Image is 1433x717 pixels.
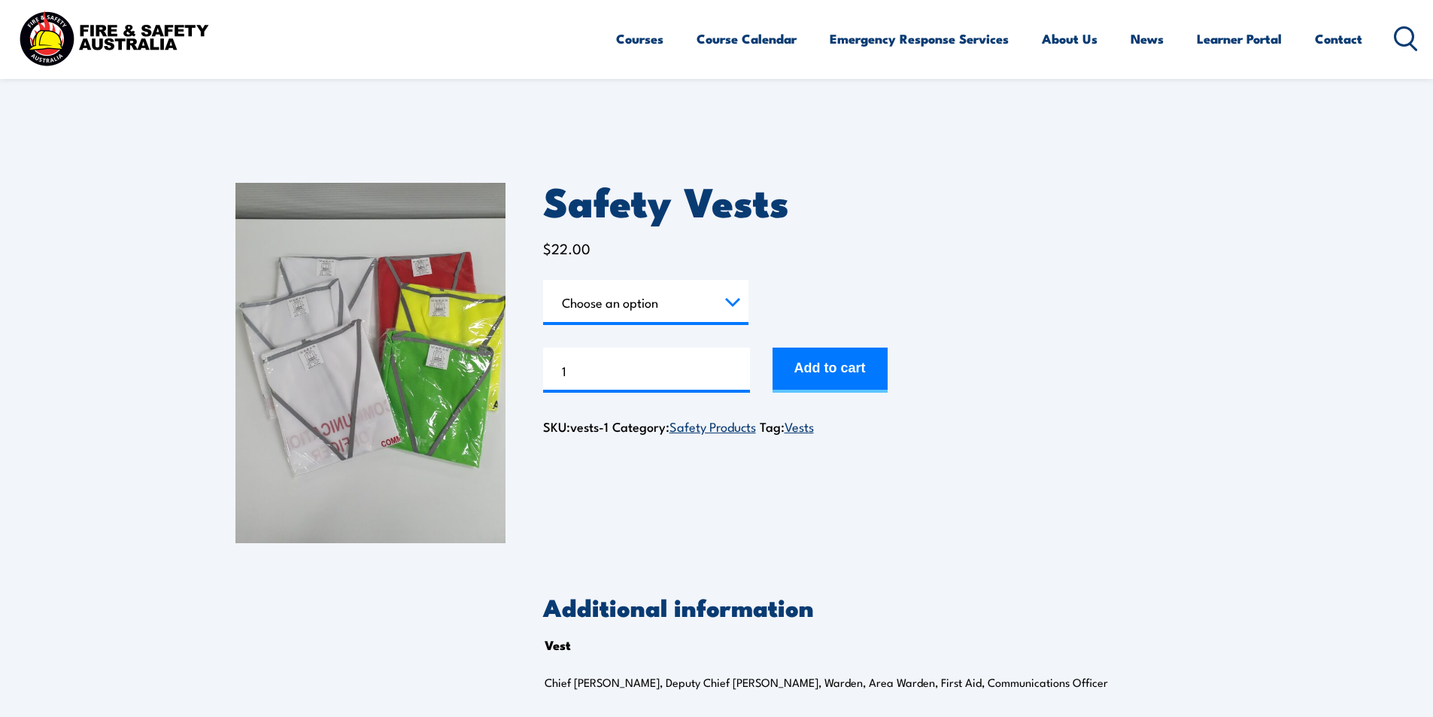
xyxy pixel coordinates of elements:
[773,348,888,393] button: Add to cart
[760,417,814,436] span: Tag:
[543,596,1198,617] h2: Additional information
[543,417,609,436] span: SKU:
[1042,19,1098,59] a: About Us
[616,19,663,59] a: Courses
[785,417,814,435] a: Vests
[543,348,750,393] input: Product quantity
[545,633,571,656] th: Vest
[697,19,797,59] a: Course Calendar
[1197,19,1282,59] a: Learner Portal
[1131,19,1164,59] a: News
[545,675,1149,690] p: Chief [PERSON_NAME], Deputy Chief [PERSON_NAME], Warden, Area Warden, First Aid, Communications O...
[1315,19,1362,59] a: Contact
[543,183,1198,218] h1: Safety Vests
[235,183,505,543] img: Safety Vests
[570,417,609,436] span: vests-1
[543,238,551,258] span: $
[669,417,756,435] a: Safety Products
[612,417,756,436] span: Category:
[543,238,591,258] bdi: 22.00
[830,19,1009,59] a: Emergency Response Services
